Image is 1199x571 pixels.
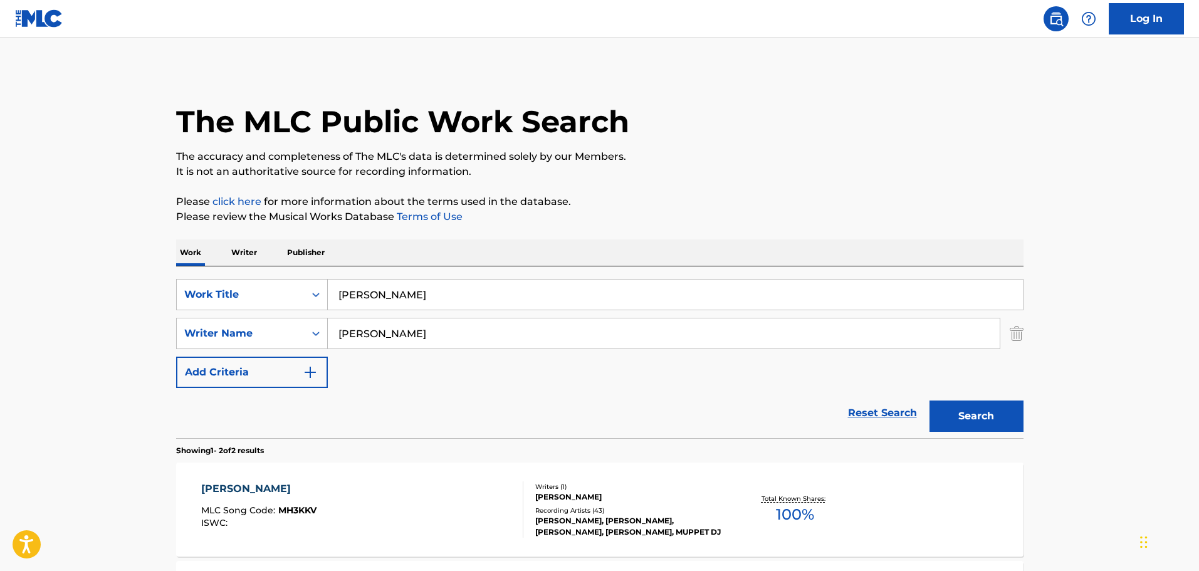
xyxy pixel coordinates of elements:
[1136,511,1199,571] div: Widget de chat
[176,209,1024,224] p: Please review the Musical Works Database
[201,505,278,516] span: MLC Song Code :
[184,287,297,302] div: Work Title
[176,357,328,388] button: Add Criteria
[1076,6,1101,31] div: Help
[228,239,261,266] p: Writer
[776,503,814,526] span: 100 %
[176,445,264,456] p: Showing 1 - 2 of 2 results
[176,194,1024,209] p: Please for more information about the terms used in the database.
[212,196,261,207] a: click here
[176,149,1024,164] p: The accuracy and completeness of The MLC's data is determined solely by our Members.
[929,401,1024,432] button: Search
[176,103,629,140] h1: The MLC Public Work Search
[278,505,317,516] span: MH3KKV
[176,164,1024,179] p: It is not an authoritative source for recording information.
[1081,11,1096,26] img: help
[201,517,231,528] span: ISWC :
[15,9,63,28] img: MLC Logo
[535,482,725,491] div: Writers ( 1 )
[535,506,725,515] div: Recording Artists ( 43 )
[303,365,318,380] img: 9d2ae6d4665cec9f34b9.svg
[535,491,725,503] div: [PERSON_NAME]
[283,239,328,266] p: Publisher
[535,515,725,538] div: [PERSON_NAME], [PERSON_NAME], [PERSON_NAME], [PERSON_NAME], MUPPET DJ
[1140,523,1148,561] div: Arrastrar
[176,239,205,266] p: Work
[1049,11,1064,26] img: search
[1010,318,1024,349] img: Delete Criterion
[184,326,297,341] div: Writer Name
[201,481,317,496] div: [PERSON_NAME]
[1044,6,1069,31] a: Public Search
[176,463,1024,557] a: [PERSON_NAME]MLC Song Code:MH3KKVISWC:Writers (1)[PERSON_NAME]Recording Artists (43)[PERSON_NAME]...
[394,211,463,223] a: Terms of Use
[1136,511,1199,571] iframe: Chat Widget
[1109,3,1184,34] a: Log In
[842,399,923,427] a: Reset Search
[762,494,829,503] p: Total Known Shares:
[176,279,1024,438] form: Search Form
